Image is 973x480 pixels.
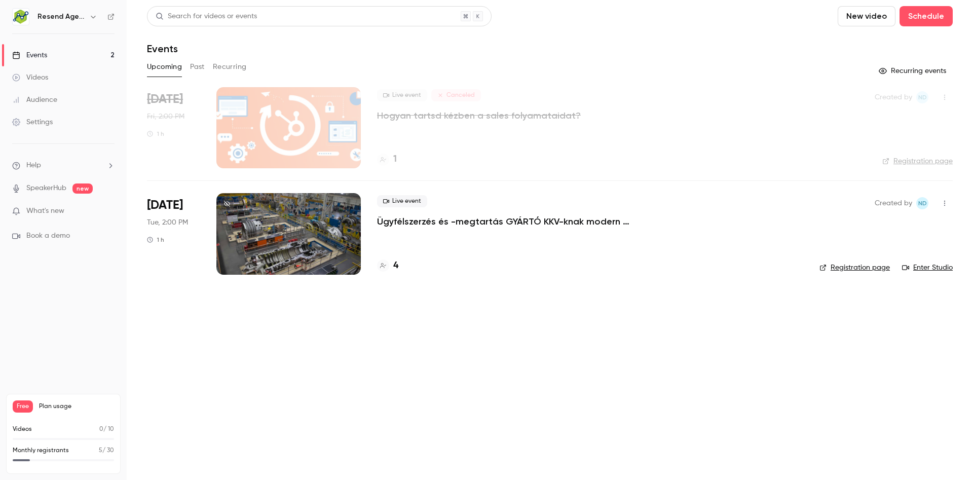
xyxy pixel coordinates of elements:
[882,156,953,166] a: Registration page
[147,217,188,228] span: Tue, 2:00 PM
[147,43,178,55] h1: Events
[147,87,200,168] div: Sep 26 Fri, 2:00 PM (Europe/Budapest)
[393,259,398,273] h4: 4
[819,263,890,273] a: Registration page
[13,9,29,25] img: Resend Agency Kft
[916,91,928,103] span: Nebojsa Damjanovich
[156,11,257,22] div: Search for videos or events
[147,112,184,122] span: Fri, 2:00 PM
[838,6,895,26] button: New video
[147,91,183,107] span: [DATE]
[377,153,397,166] a: 1
[900,6,953,26] button: Schedule
[13,400,33,413] span: Free
[377,215,681,228] a: Ügyfélszerzés és -megtartás GYÁRTÓ KKV-knak modern technológiákkal
[26,183,66,194] a: SpeakerHub
[72,183,93,194] span: new
[12,95,57,105] div: Audience
[13,446,69,455] p: Monthly registrants
[26,206,64,216] span: What's new
[147,59,182,75] button: Upcoming
[918,91,927,103] span: ND
[99,448,102,454] span: 5
[377,109,581,122] a: Hogyan tartsd kézben a sales folyamataidat?
[12,72,48,83] div: Videos
[99,425,114,434] p: / 10
[874,63,953,79] button: Recurring events
[12,50,47,60] div: Events
[431,89,481,101] span: Canceled
[12,117,53,127] div: Settings
[38,12,85,22] h6: Resend Agency Kft
[377,89,427,101] span: Live event
[875,91,912,103] span: Created by
[13,425,32,434] p: Videos
[377,259,398,273] a: 4
[147,193,200,274] div: Sep 30 Tue, 2:00 PM (Europe/Budapest)
[102,207,115,216] iframe: Noticeable Trigger
[147,236,164,244] div: 1 h
[902,263,953,273] a: Enter Studio
[39,402,114,411] span: Plan usage
[875,197,912,209] span: Created by
[147,130,164,138] div: 1 h
[393,153,397,166] h4: 1
[918,197,927,209] span: ND
[99,446,114,455] p: / 30
[147,197,183,213] span: [DATE]
[12,160,115,171] li: help-dropdown-opener
[213,59,247,75] button: Recurring
[26,160,41,171] span: Help
[26,231,70,241] span: Book a demo
[916,197,928,209] span: Nebojsa Damjanovich
[190,59,205,75] button: Past
[377,195,427,207] span: Live event
[99,426,103,432] span: 0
